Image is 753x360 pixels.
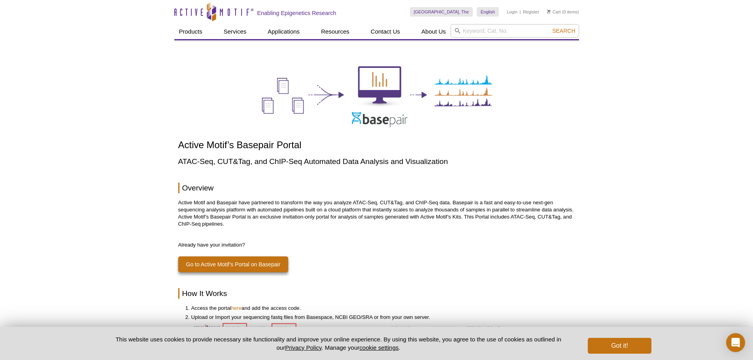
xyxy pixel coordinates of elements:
a: Go to Active Motif’s Portal on Basepair [178,256,289,272]
a: Applications [263,24,304,39]
input: Keyword, Cat. No. [451,24,579,38]
button: Search [550,27,577,34]
h2: Enabling Epigenetics Research [257,9,336,17]
a: [GEOGRAPHIC_DATA], The [410,7,473,17]
a: English [477,7,499,17]
a: Products [174,24,207,39]
a: About Us [417,24,451,39]
li: Access the portal and add the access code. [191,305,567,312]
div: Open Intercom Messenger [726,333,745,352]
p: This website uses cookies to provide necessary site functionality and improve your online experie... [102,335,575,352]
span: Search [552,28,575,34]
p: Active Motif and Basepair have partnered to transform the way you analyze ATAC-Seq, CUT&Tag, and ... [178,199,575,228]
a: Register [523,9,539,15]
a: Services [219,24,251,39]
a: Resources [316,24,354,39]
h2: ATAC-Seq, CUT&Tag, and ChIP-Seq Automated Data Analysis and Visualization [178,156,575,167]
button: cookie settings [359,344,398,351]
img: Your Cart [547,9,551,13]
p: Already have your invitation? [178,241,575,249]
h2: Overview [178,183,575,193]
h1: Active Motif’s Basepair Portal [178,140,575,151]
button: Got it! [588,338,651,354]
li: (0 items) [547,7,579,17]
a: Privacy Policy [285,344,321,351]
img: Active Motif’s Basepair Portal [258,62,495,130]
h2: How It Works [178,288,575,299]
a: Login [507,9,517,15]
a: Cart [547,9,561,15]
a: here [231,305,242,312]
a: Contact Us [366,24,405,39]
li: | [520,7,521,17]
